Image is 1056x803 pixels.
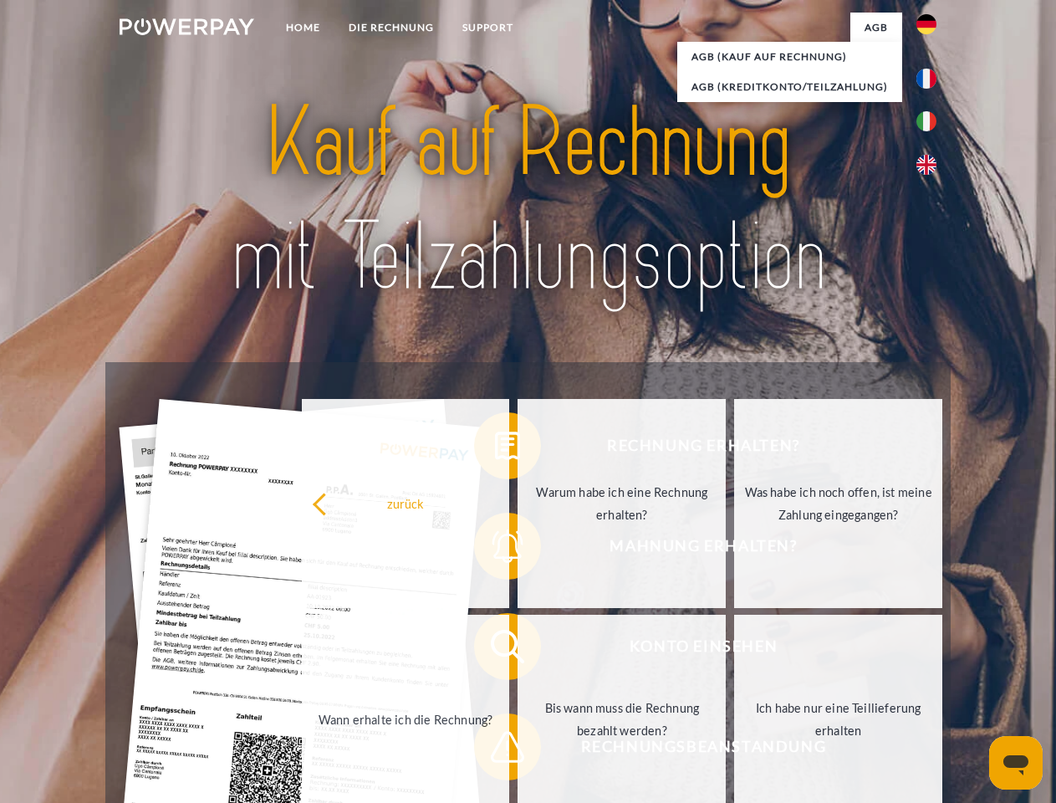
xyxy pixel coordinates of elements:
[916,69,936,89] img: fr
[528,697,716,742] div: Bis wann muss die Rechnung bezahlt werden?
[334,13,448,43] a: DIE RECHNUNG
[160,80,896,320] img: title-powerpay_de.svg
[850,13,902,43] a: agb
[744,697,932,742] div: Ich habe nur eine Teillieferung erhalten
[120,18,254,35] img: logo-powerpay-white.svg
[734,399,942,608] a: Was habe ich noch offen, ist meine Zahlung eingegangen?
[916,155,936,175] img: en
[312,492,500,514] div: zurück
[528,481,716,526] div: Warum habe ich eine Rechnung erhalten?
[272,13,334,43] a: Home
[312,708,500,730] div: Wann erhalte ich die Rechnung?
[744,481,932,526] div: Was habe ich noch offen, ist meine Zahlung eingegangen?
[677,42,902,72] a: AGB (Kauf auf Rechnung)
[989,736,1043,790] iframe: Schaltfläche zum Öffnen des Messaging-Fensters
[448,13,528,43] a: SUPPORT
[677,72,902,102] a: AGB (Kreditkonto/Teilzahlung)
[916,111,936,131] img: it
[916,14,936,34] img: de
